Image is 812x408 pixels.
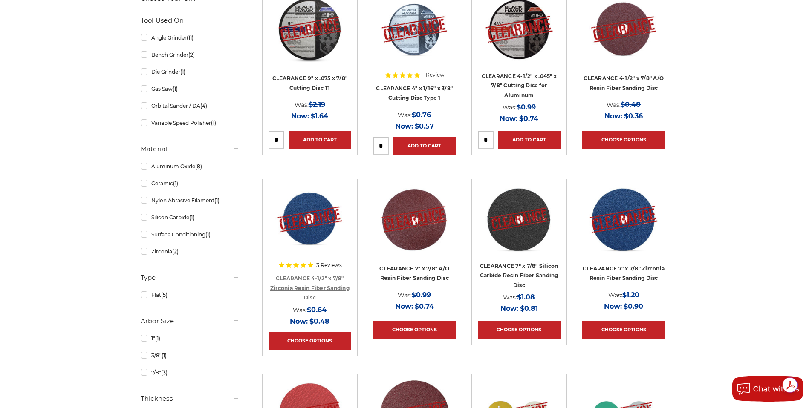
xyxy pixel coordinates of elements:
[373,185,456,268] a: CLEARANCE 7 inch aluminum oxide resin fiber disc
[141,394,240,404] h5: Thickness
[141,365,240,380] a: 7/8"
[269,99,351,110] div: Was:
[141,210,240,225] a: Silicon Carbide
[141,287,240,302] a: Flat
[162,352,167,359] span: (1)
[141,273,240,283] h5: Type
[141,64,240,79] a: Die Grinder
[621,101,641,109] span: $0.48
[482,73,557,98] a: CLEARANCE 4-1/2" x .045" x 7/8" Cutting Disc for Aluminum
[141,15,240,26] h5: Tool Used On
[485,185,553,253] img: CLEARANCE 7" x 7/8" Silicon Carbide Resin Fiber Sanding Disc
[141,227,240,242] a: Surface Conditioning
[604,112,622,120] span: Now:
[373,109,456,121] div: Was:
[172,248,179,255] span: (2)
[376,85,453,101] a: CLEARANCE 4" x 1/16" x 3/8" Cutting Disc Type 1
[173,86,178,92] span: (1)
[141,30,240,45] a: Angle Grinder
[395,122,413,130] span: Now:
[272,75,348,91] a: CLEARANCE 9" x .075 x 7/8" Cutting Disc T1
[270,275,350,301] a: CLEARANCE 4-1/2" x 7/8" Zirconia Resin Fiber Sanding Disc
[412,291,431,299] span: $0.99
[141,115,240,130] a: Variable Speed Polisher
[624,112,643,120] span: $0.36
[582,289,665,301] div: Was:
[161,292,168,298] span: (5)
[141,316,240,326] h5: Arbor Size
[141,176,240,191] a: Ceramic
[517,103,536,111] span: $0.99
[173,180,178,187] span: (1)
[141,348,240,363] a: 3/8"
[161,369,168,376] span: (3)
[520,305,538,313] span: $0.81
[519,115,538,123] span: $0.74
[180,69,185,75] span: (1)
[395,302,413,310] span: Now:
[373,321,456,339] a: Choose Options
[141,193,240,208] a: Nylon Abrasive Filament
[582,321,665,339] a: Choose Options
[582,185,665,268] a: 7 inch zirconia resin fiber disc
[309,101,325,109] span: $2.19
[498,131,561,149] a: Add to Cart
[582,99,665,110] div: Was:
[141,98,240,113] a: Orbital Sander / DA
[478,291,561,303] div: Was:
[517,293,535,301] span: $1.08
[309,317,329,325] span: $0.48
[141,144,240,154] h5: Material
[415,122,434,130] span: $0.57
[269,304,351,316] div: Was:
[269,185,351,268] a: CLEARANCE 4-1/2" zirc resin fiber disc
[732,376,803,402] button: Chat with us
[211,120,216,126] span: (1)
[269,332,351,350] a: Choose Options
[189,214,194,221] span: (1)
[753,385,799,393] span: Chat with us
[307,306,327,314] span: $0.64
[415,302,434,310] span: $0.74
[187,34,194,41] span: (11)
[141,331,240,346] a: 1"
[478,321,561,339] a: Choose Options
[275,185,344,253] img: CLEARANCE 4-1/2" zirc resin fiber disc
[478,185,561,268] a: CLEARANCE 7" x 7/8" Silicon Carbide Resin Fiber Sanding Disc
[200,103,207,109] span: (4)
[500,115,517,123] span: Now:
[141,81,240,96] a: Gas Saw
[141,244,240,259] a: Zirconia
[500,305,518,313] span: Now:
[582,131,665,149] a: Choose Options
[584,75,664,91] a: CLEARANCE 4-1/2" x 7/8" A/O Resin Fiber Sanding Disc
[589,185,658,253] img: 7 inch zirconia resin fiber disc
[155,335,160,342] span: (1)
[291,112,309,120] span: Now:
[393,137,456,155] a: Add to Cart
[624,302,643,310] span: $0.90
[311,112,328,120] span: $1.64
[214,197,220,204] span: (1)
[188,52,195,58] span: (2)
[141,159,240,174] a: Aluminum Oxide
[412,111,431,119] span: $0.76
[373,289,456,301] div: Was:
[195,163,202,170] span: (8)
[604,302,622,310] span: Now:
[622,291,639,299] span: $1.20
[289,131,351,149] a: Add to Cart
[478,101,561,113] div: Was:
[290,317,308,325] span: Now:
[380,185,448,253] img: CLEARANCE 7 inch aluminum oxide resin fiber disc
[141,47,240,62] a: Bench Grinder
[205,231,211,238] span: (1)
[480,263,558,288] a: CLEARANCE 7" x 7/8" Silicon Carbide Resin Fiber Sanding Disc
